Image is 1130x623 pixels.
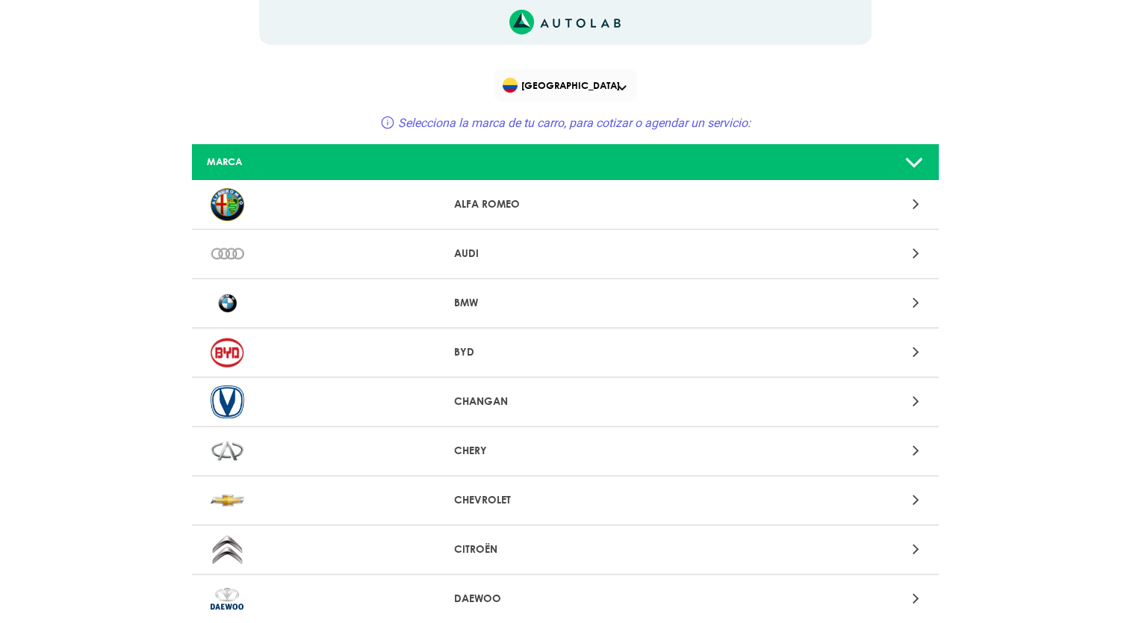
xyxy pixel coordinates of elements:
p: CHERY [454,443,676,459]
img: BMW [211,287,244,320]
p: CITROËN [454,542,676,557]
img: Flag of COLOMBIA [503,78,518,93]
a: MARCA [192,144,939,181]
span: Selecciona la marca de tu carro, para cotizar o agendar un servicio: [398,116,751,130]
img: CHANGAN [211,385,244,418]
span: [GEOGRAPHIC_DATA] [503,75,630,96]
p: AUDI [454,246,676,261]
img: DAEWOO [211,583,244,616]
p: ALFA ROMEO [454,196,676,212]
div: MARCA [196,155,442,169]
img: CHEVROLET [211,484,244,517]
img: BYD [211,336,244,369]
img: ALFA ROMEO [211,188,244,221]
p: CHEVROLET [454,492,676,508]
a: Link al sitio de autolab [509,14,621,28]
p: CHANGAN [454,394,676,409]
p: DAEWOO [454,591,676,607]
img: AUDI [211,238,244,270]
div: Flag of COLOMBIA[GEOGRAPHIC_DATA] [494,69,637,102]
img: CITROËN [211,533,244,566]
p: BMW [454,295,676,311]
p: BYD [454,344,676,360]
img: CHERY [211,435,244,468]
